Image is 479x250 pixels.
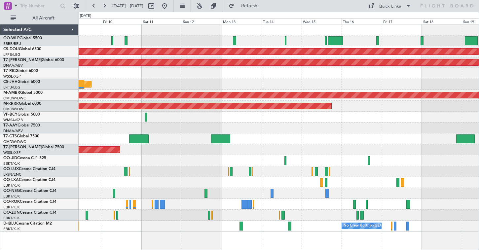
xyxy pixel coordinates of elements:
a: OO-NSGCessna Citation CJ4 [3,189,56,193]
div: Sat 18 [422,18,462,24]
a: WSSL/XSP [3,74,21,79]
a: EBKT/KJK [3,205,20,210]
a: OO-ZUNCessna Citation CJ4 [3,211,56,215]
div: Fri 17 [382,18,422,24]
a: WMSA/SZB [3,118,23,123]
a: EBKT/KJK [3,216,20,221]
div: Fri 10 [102,18,142,24]
a: D-IBLUCessna Citation M2 [3,222,52,226]
span: T7-[PERSON_NAME] [3,145,42,149]
span: Refresh [236,4,263,8]
a: WSSL/XSP [3,150,21,155]
span: OO-ROK [3,200,20,204]
span: VP-BCY [3,113,18,117]
span: T7-AAY [3,124,18,127]
div: Sun 12 [182,18,222,24]
a: OMDW/DWC [3,107,26,112]
span: OO-LUX [3,167,19,171]
span: OO-NSG [3,189,20,193]
a: M-RRRRGlobal 6000 [3,102,41,106]
div: Mon 13 [222,18,262,24]
a: OO-WLPGlobal 5500 [3,36,42,40]
span: OO-WLP [3,36,19,40]
span: CS-JHH [3,80,18,84]
div: Wed 15 [302,18,342,24]
a: OO-LUXCessna Citation CJ4 [3,167,55,171]
span: T7-RIC [3,69,16,73]
a: DNAA/ABV [3,128,23,133]
a: T7-[PERSON_NAME]Global 7500 [3,145,64,149]
span: All Aircraft [17,16,70,20]
button: All Aircraft [7,13,72,23]
a: EBKT/KJK [3,194,20,199]
a: OO-ROKCessna Citation CJ4 [3,200,56,204]
a: OO-LXACessna Citation CJ4 [3,178,55,182]
a: LFPB/LBG [3,85,20,90]
a: CS-DOUGlobal 6500 [3,47,41,51]
a: OMDW/DWC [3,96,26,101]
span: OO-LXA [3,178,19,182]
a: CS-JHHGlobal 6000 [3,80,40,84]
a: EBKT/KJK [3,161,20,166]
a: T7-GTSGlobal 7500 [3,134,39,138]
div: Sat 11 [142,18,182,24]
span: T7-[PERSON_NAME] [3,58,42,62]
a: T7-AAYGlobal 7500 [3,124,40,127]
a: T7-[PERSON_NAME]Global 6000 [3,58,64,62]
div: Thu 16 [342,18,382,24]
span: OO-JID [3,156,17,160]
a: T7-RICGlobal 6000 [3,69,38,73]
a: LFPB/LBG [3,52,20,57]
div: Tue 14 [262,18,302,24]
a: EBBR/BRU [3,41,21,46]
input: Trip Number [20,1,58,11]
div: [DATE] [80,13,91,19]
a: M-AMBRGlobal 5000 [3,91,43,95]
a: VP-BCYGlobal 5000 [3,113,40,117]
a: OMDW/DWC [3,139,26,144]
a: EBKT/KJK [3,183,20,188]
a: EBKT/KJK [3,227,20,232]
span: M-AMBR [3,91,20,95]
div: Thu 9 [61,18,101,24]
span: M-RRRR [3,102,19,106]
a: LFSN/ENC [3,172,21,177]
div: No Crew Kortrijk-[GEOGRAPHIC_DATA] [344,221,412,231]
span: D-IBLU [3,222,16,226]
a: DNAA/ABV [3,63,23,68]
button: Quick Links [365,1,414,11]
a: OO-JIDCessna CJ1 525 [3,156,46,160]
span: [DATE] - [DATE] [112,3,143,9]
span: CS-DOU [3,47,19,51]
div: Quick Links [379,3,401,10]
button: Refresh [226,1,265,11]
span: OO-ZUN [3,211,20,215]
span: T7-GTS [3,134,17,138]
